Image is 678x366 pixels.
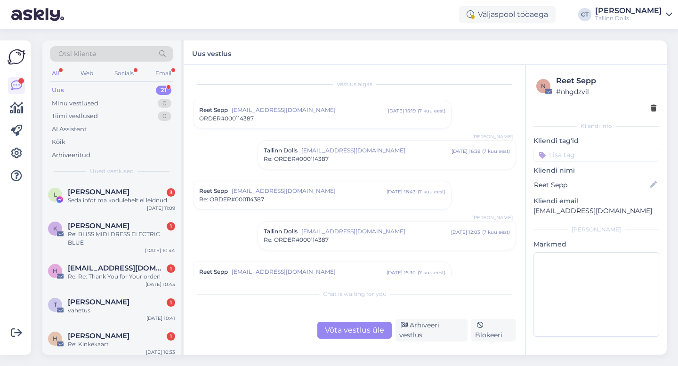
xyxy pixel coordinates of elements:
span: Tallinn Dolls [264,227,298,236]
label: Uus vestlus [192,46,231,59]
span: [PERSON_NAME] [472,214,513,221]
div: [DATE] 10:33 [146,349,175,356]
div: All [50,67,61,80]
div: Chat is waiting for you [193,290,516,298]
div: Väljaspool tööaega [459,6,556,23]
span: ORDER#000114387 [199,114,254,123]
span: K [53,225,57,232]
span: Tallinn Dolls [264,146,298,155]
div: [DATE] 15:30 [387,269,416,276]
div: Email [153,67,173,80]
div: Re: Kinkekaart [68,340,175,349]
div: Re: BLISS MIDI DRESS ELECTRIC BLUE [68,230,175,247]
span: Re: ORDER#000114387 [199,195,264,204]
div: Vestlus algas [193,80,516,88]
div: [DATE] 16:38 [452,148,480,155]
div: ( 7 kuu eest ) [418,107,445,114]
div: Web [79,67,95,80]
div: 1 [167,332,175,341]
span: heivi.kyla.001@mail.ee [68,264,166,272]
div: Arhiveeritud [52,151,90,160]
span: Re: ORDER#000114387 [264,236,329,244]
div: Minu vestlused [52,99,98,108]
span: Liina Raamets [68,188,129,196]
div: 1 [167,298,175,307]
div: Seda infot ma kodulehelt ei leidnud [68,196,175,205]
div: ( 7 kuu eest ) [418,269,445,276]
div: [DATE] 15:19 [388,107,416,114]
div: vahetus [68,306,175,315]
div: [PERSON_NAME] [533,225,659,234]
div: Tiimi vestlused [52,111,98,121]
div: [DATE] 11:09 [147,205,175,212]
span: [EMAIL_ADDRESS][DOMAIN_NAME] [232,106,388,114]
p: [EMAIL_ADDRESS][DOMAIN_NAME] [533,206,659,216]
div: 1 [167,264,175,273]
span: H [53,335,57,342]
div: Uus [52,86,64,95]
img: Askly Logo [8,48,25,66]
div: # nhgdzvil [556,87,656,97]
div: Arhiveeri vestlus [395,319,468,342]
div: Tallinn Dolls [595,15,662,22]
div: 3 [167,188,175,197]
div: Blokeeri [471,319,516,342]
div: [PERSON_NAME] [595,7,662,15]
div: Re: Re: Thank You for Your order! [68,272,175,281]
div: [DATE] 10:44 [145,247,175,254]
span: L [54,191,57,198]
div: [DATE] 10:43 [145,281,175,288]
a: [PERSON_NAME]Tallinn Dolls [595,7,672,22]
p: Kliendi email [533,196,659,206]
div: CT [578,8,591,21]
span: h [53,267,57,274]
div: 21 [156,86,171,95]
p: Kliendi nimi [533,166,659,175]
div: 0 [158,99,171,108]
span: n [541,82,546,89]
p: Märkmed [533,239,659,249]
div: Võta vestlus üle [317,322,392,339]
span: Helena Tomberg [68,332,129,340]
div: Reet Sepp [556,75,656,87]
div: Socials [113,67,136,80]
span: [EMAIL_ADDRESS][DOMAIN_NAME] [301,146,452,155]
input: Lisa nimi [534,180,648,190]
div: AI Assistent [52,125,87,134]
div: Kliendi info [533,122,659,130]
span: Reet Sepp [199,106,228,114]
span: Kerli Kosk [68,222,129,230]
div: [DATE] 12:03 [451,229,480,236]
input: Lisa tag [533,148,659,162]
span: Re: ORDER#000114387 [264,155,329,163]
span: Tiina Heil [68,298,129,306]
span: [EMAIL_ADDRESS][DOMAIN_NAME] [232,187,387,195]
div: Kõik [52,137,65,147]
div: 1 [167,222,175,231]
span: Uued vestlused [90,167,134,175]
span: [EMAIL_ADDRESS][DOMAIN_NAME] [232,268,387,276]
span: [EMAIL_ADDRESS][DOMAIN_NAME] [301,227,451,236]
div: ( 7 kuu eest ) [482,229,510,236]
div: ( 7 kuu eest ) [482,148,510,155]
span: [PERSON_NAME] [472,133,513,140]
span: Reet Sepp [199,268,228,276]
span: T [54,301,57,308]
span: Reet Sepp [199,187,228,195]
p: Kliendi tag'id [533,136,659,146]
div: ( 7 kuu eest ) [418,188,445,195]
div: [DATE] 18:43 [387,188,416,195]
div: [DATE] 10:41 [146,315,175,322]
span: Otsi kliente [58,49,96,59]
div: 0 [158,111,171,121]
